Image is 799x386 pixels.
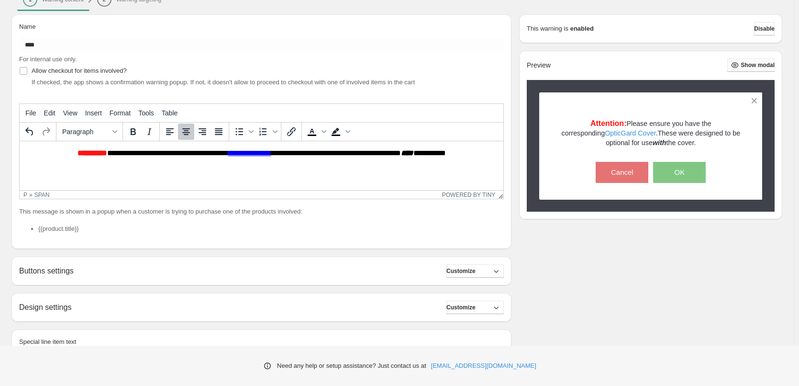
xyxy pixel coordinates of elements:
div: span [34,192,50,198]
button: Customize [446,264,504,278]
button: Disable [754,22,775,35]
div: Resize [495,191,503,199]
span: Customize [446,267,476,275]
div: » [29,192,33,198]
p: This message is shown in a popup when a customer is trying to purchase one of the products involved: [19,207,504,216]
span: Insert [85,109,102,117]
h2: Buttons settings [19,266,74,275]
span: For internal use only. [19,56,77,63]
button: Align right [194,124,211,140]
span: Edit [44,109,55,117]
h2: Preview [527,61,551,69]
div: Background color [328,124,352,140]
span: Special line item text [19,338,76,345]
a: OpticGard Cover [605,129,655,137]
div: Bullet list [231,124,255,140]
span: Tools [138,109,154,117]
p: This warning is [527,24,568,34]
span: If checked, the app shows a confirmation warning popup. If not, it doesn't allow to proceed to ch... [32,79,415,86]
button: Justify [211,124,227,140]
em: with [653,139,666,147]
span: Table [162,109,178,117]
span: Customize [446,304,476,311]
button: Insert/edit link [283,124,300,140]
button: Italic [141,124,157,140]
span: File [25,109,36,117]
div: Numbered list [255,124,279,140]
span: These were designed to be optional for use the cover. [606,129,740,147]
div: Text color [304,124,328,140]
button: Show modal [727,58,775,72]
span: View [63,109,78,117]
a: Powered by Tiny [442,192,496,198]
span: Name [19,23,36,30]
button: Align left [162,124,178,140]
span: Format [110,109,131,117]
strong: enabled [570,24,594,34]
iframe: Rich Text Area [20,141,503,190]
button: Undo [22,124,38,140]
button: Customize [446,301,504,314]
span: Disable [754,25,775,33]
span: Paragraph [62,128,109,136]
span: Allow checkout for items involved? [32,67,127,74]
h2: Design settings [19,303,71,312]
button: Cancel [596,162,648,183]
button: Bold [125,124,141,140]
span: Please ensure you have the corresponding . [562,120,711,137]
span: Attention: [590,119,627,127]
div: p [23,192,27,198]
li: {{product.title}} [38,224,504,234]
button: OK [653,162,706,183]
button: Align center [178,124,194,140]
span: Show modal [741,61,775,69]
button: Formats [58,124,121,140]
a: [EMAIL_ADDRESS][DOMAIN_NAME] [431,361,536,371]
button: Redo [38,124,54,140]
